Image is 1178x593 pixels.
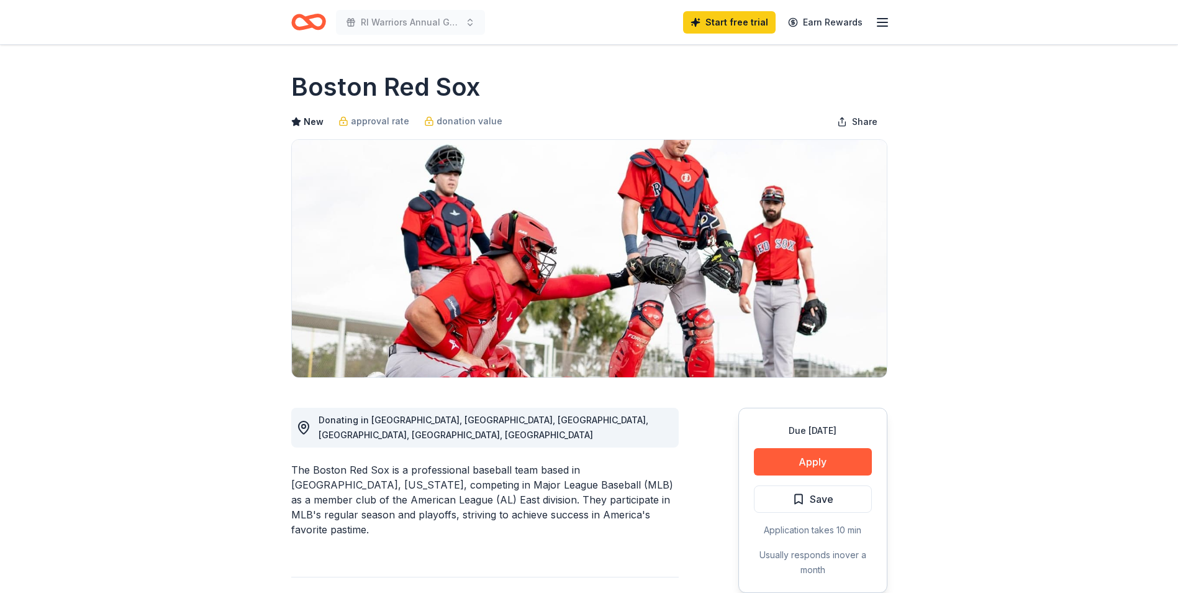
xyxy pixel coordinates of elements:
[437,114,502,129] span: donation value
[291,462,679,537] div: The Boston Red Sox is a professional baseball team based in [GEOGRAPHIC_DATA], [US_STATE], compet...
[781,11,870,34] a: Earn Rewards
[338,114,409,129] a: approval rate
[683,11,776,34] a: Start free trial
[291,70,480,104] h1: Boston Red Sox
[852,114,877,129] span: Share
[754,485,872,513] button: Save
[754,523,872,538] div: Application takes 10 min
[754,448,872,476] button: Apply
[351,114,409,129] span: approval rate
[810,491,833,507] span: Save
[754,548,872,577] div: Usually responds in over a month
[292,140,887,377] img: Image for Boston Red Sox
[754,423,872,438] div: Due [DATE]
[319,415,648,440] span: Donating in [GEOGRAPHIC_DATA], [GEOGRAPHIC_DATA], [GEOGRAPHIC_DATA], [GEOGRAPHIC_DATA], [GEOGRAPH...
[361,15,460,30] span: RI Warriors Annual Golf Tournament
[827,109,887,134] button: Share
[291,7,326,37] a: Home
[336,10,485,35] button: RI Warriors Annual Golf Tournament
[304,114,324,129] span: New
[424,114,502,129] a: donation value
